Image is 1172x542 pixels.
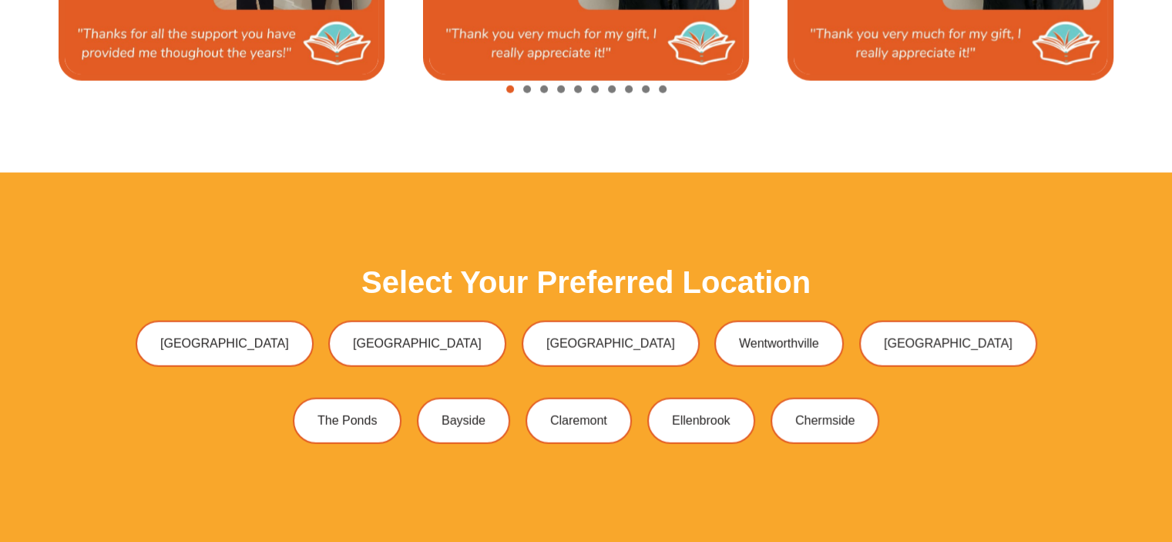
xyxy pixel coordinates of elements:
[859,321,1037,367] a: [GEOGRAPHIC_DATA]
[523,86,531,93] span: Go to slide 2
[160,338,289,350] span: [GEOGRAPHIC_DATA]
[884,338,1012,350] span: [GEOGRAPHIC_DATA]
[293,398,401,444] a: The Ponds
[442,415,485,427] span: Bayside
[672,415,730,427] span: Ellenbrook
[795,415,855,427] span: Chermside
[546,338,675,350] span: [GEOGRAPHIC_DATA]
[317,415,377,427] span: The Ponds
[771,398,879,444] a: Chermside
[647,398,755,444] a: Ellenbrook
[739,338,819,350] span: Wentworthville
[417,398,510,444] a: Bayside
[522,321,700,367] a: [GEOGRAPHIC_DATA]
[591,86,599,93] span: Go to slide 6
[915,369,1172,542] iframe: Chat Widget
[714,321,844,367] a: Wentworthville
[328,321,506,367] a: [GEOGRAPHIC_DATA]
[506,86,514,93] span: Go to slide 1
[353,338,482,350] span: [GEOGRAPHIC_DATA]
[136,321,314,367] a: [GEOGRAPHIC_DATA]
[557,86,565,93] span: Go to slide 4
[625,86,633,93] span: Go to slide 8
[574,86,582,93] span: Go to slide 5
[540,86,548,93] span: Go to slide 3
[659,86,667,93] span: Go to slide 10
[642,86,650,93] span: Go to slide 9
[526,398,632,444] a: Claremont
[361,267,811,298] h3: Select Your Preferred Location
[550,415,607,427] span: Claremont
[608,86,616,93] span: Go to slide 7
